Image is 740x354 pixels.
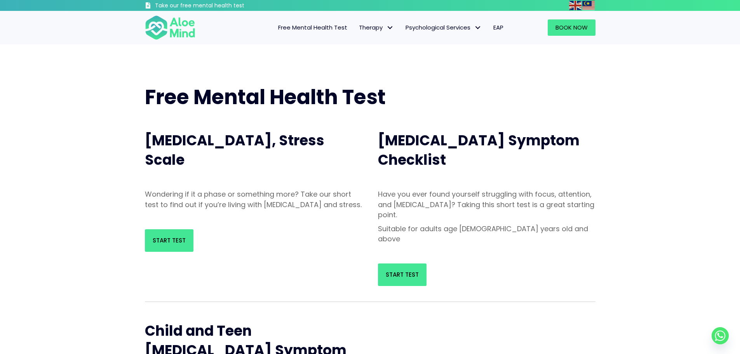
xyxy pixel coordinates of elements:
[145,131,324,170] span: [MEDICAL_DATA], Stress Scale
[155,2,286,10] h3: Take our free mental health test
[353,19,400,36] a: TherapyTherapy: submenu
[153,236,186,244] span: Start Test
[145,229,193,252] a: Start Test
[378,224,595,244] p: Suitable for adults age [DEMOGRAPHIC_DATA] years old and above
[378,189,595,220] p: Have you ever found yourself struggling with focus, attention, and [MEDICAL_DATA]? Taking this sh...
[472,22,484,33] span: Psychological Services: submenu
[278,23,347,31] span: Free Mental Health Test
[569,1,582,10] a: English
[359,23,394,31] span: Therapy
[569,1,582,10] img: en
[378,263,427,286] a: Start Test
[145,189,362,209] p: Wondering if it a phase or something more? Take our short test to find out if you’re living with ...
[386,270,419,279] span: Start Test
[406,23,482,31] span: Psychological Services
[548,19,595,36] a: Book Now
[145,83,386,111] span: Free Mental Health Test
[493,23,503,31] span: EAP
[555,23,588,31] span: Book Now
[378,131,580,170] span: [MEDICAL_DATA] Symptom Checklist
[205,19,509,36] nav: Menu
[582,1,595,10] a: Malay
[385,22,396,33] span: Therapy: submenu
[582,1,595,10] img: ms
[400,19,488,36] a: Psychological ServicesPsychological Services: submenu
[488,19,509,36] a: EAP
[145,15,195,40] img: Aloe mind Logo
[272,19,353,36] a: Free Mental Health Test
[712,327,729,344] a: Whatsapp
[145,2,286,11] a: Take our free mental health test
